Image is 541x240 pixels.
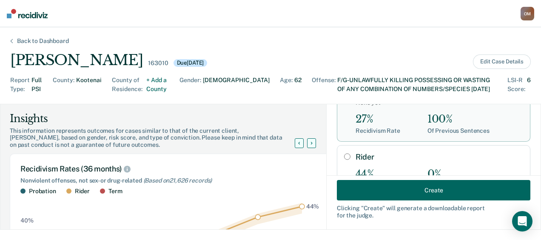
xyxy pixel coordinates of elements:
[10,51,143,69] div: [PERSON_NAME]
[427,127,490,134] div: Of Previous Sentences
[10,127,305,149] div: This information represents outcomes for cases similar to that of the current client, [PERSON_NAM...
[527,76,531,94] div: 6
[20,177,320,184] div: Nonviolent offenses, not sex- or drug-related
[337,76,497,94] div: F/G-UNLAWFULLY KILLING POSSESSING OR WASTING OF ANY COMBINATION OF NUMBERS/SPECIES [DATE]
[75,188,90,195] div: Rider
[7,37,79,45] div: Back to Dashboard
[427,113,490,126] div: 100%
[427,168,490,180] div: 0%
[148,60,168,67] div: 163010
[53,76,74,94] div: County :
[294,76,302,94] div: 62
[203,76,270,94] div: [DEMOGRAPHIC_DATA]
[337,205,530,219] div: Clicking " Create " will generate a downloadable report for the judge.
[356,168,400,180] div: 44%
[356,113,400,126] div: 27%
[280,76,293,94] div: Age :
[29,188,56,195] div: Probation
[146,76,169,94] div: + Add a County
[143,177,212,184] span: (Based on 21,626 records )
[10,76,30,94] div: Report Type :
[20,217,34,224] text: 40%
[312,76,336,94] div: Offense :
[10,112,305,126] div: Insights
[112,76,145,94] div: County of Residence :
[76,76,102,94] div: Kootenai
[7,9,48,18] img: Recidiviz
[179,76,201,94] div: Gender :
[31,76,43,94] div: Full PSI
[108,188,122,195] div: Term
[20,164,320,174] div: Recidivism Rates (36 months)
[174,59,208,67] div: Due [DATE]
[512,211,532,231] div: Open Intercom Messenger
[356,127,400,134] div: Recidivism Rate
[306,203,319,210] text: 44%
[507,76,525,94] div: LSI-R Score :
[473,54,531,69] button: Edit Case Details
[337,180,530,200] button: Create
[356,152,523,162] label: Rider
[521,7,534,20] button: OM
[521,7,534,20] div: O M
